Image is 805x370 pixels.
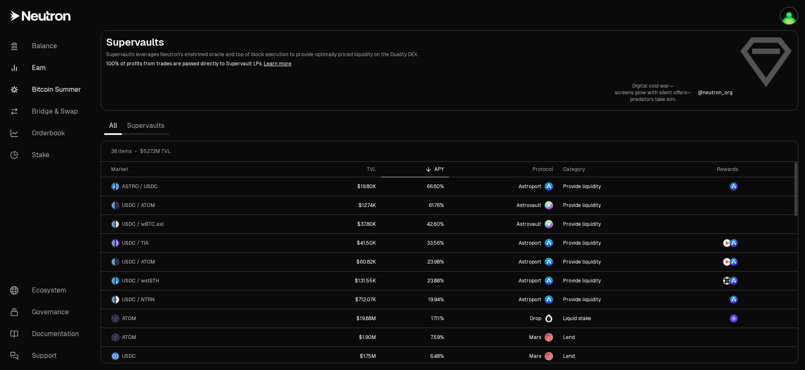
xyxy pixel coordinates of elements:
[530,315,541,322] span: Drop
[116,239,119,247] img: TIA Logo
[449,309,558,328] a: Drop
[558,272,670,290] a: Provide liquidity
[304,290,381,309] a: $712.07K
[112,315,119,322] img: ATOM Logo
[304,234,381,252] a: $41.50K
[381,347,449,365] a: 6.48%
[304,215,381,233] a: $37.80K
[381,309,449,328] a: 17.11%
[381,234,449,252] a: 33.56%
[101,177,304,196] a: ASTRO LogoUSDC LogoASTRO / USDC
[122,353,136,360] span: USDC
[112,352,119,360] img: USDC Logo
[529,334,541,341] span: Mars
[122,117,169,134] a: Supervaults
[558,196,670,215] a: Provide liquidity
[781,8,797,24] img: 1
[3,57,91,79] a: Earn
[670,234,743,252] a: NTRN LogoASTRO Logo
[112,220,115,228] img: USDC Logo
[615,96,691,103] p: predators take aim.
[116,202,119,209] img: ATOM Logo
[122,202,155,209] span: USDC / ATOM
[698,89,732,96] a: @neutron_org
[517,221,541,228] span: Astrovault
[122,315,136,322] span: ATOM
[381,328,449,347] a: 7.59%
[615,83,691,89] p: Digital cold war—
[3,301,91,323] a: Governance
[529,353,541,360] span: Mars
[116,296,119,303] img: NTRN Logo
[454,166,553,173] div: Protocol
[381,177,449,196] a: 66.60%
[106,60,732,67] p: 100% of profits from trades are passed directly to Supervault LPs.
[558,253,670,271] a: Provide liquidity
[519,296,541,303] span: Astroport
[106,36,732,49] h2: Supervaults
[449,234,558,252] a: Astroport
[449,253,558,271] a: Astroport
[698,89,732,96] p: @ neutron_org
[723,258,731,266] img: NTRN Logo
[122,183,158,190] span: ASTRO / USDC
[116,258,119,266] img: ATOM Logo
[122,277,159,284] span: USDC / wstETH
[449,290,558,309] a: Astroport
[381,290,449,309] a: 19.94%
[106,51,732,58] p: Supervaults leverages Neutron's enshrined oracle and top of block execution to provide optimally ...
[116,277,119,285] img: wstETH Logo
[112,183,115,190] img: ASTRO Logo
[615,83,691,103] a: Digital cold war—screens glow with silent offers—predators take aim.
[3,279,91,301] a: Ecosystem
[304,328,381,347] a: $1.90M
[122,240,148,246] span: USDC / TIA
[730,277,737,285] img: ASTRO Logo
[386,166,444,173] div: APY
[3,323,91,345] a: Documentation
[101,253,304,271] a: USDC LogoATOM LogoUSDC / ATOM
[381,215,449,233] a: 42.60%
[116,183,119,190] img: USDC Logo
[309,166,376,173] div: TVL
[558,347,670,365] a: Lend
[140,148,171,155] span: $52.72M TVL
[3,35,91,57] a: Balance
[449,347,558,365] a: Mars
[519,277,541,284] span: Astroport
[730,258,737,266] img: ASTRO Logo
[670,177,743,196] a: ASTRO Logo
[304,196,381,215] a: $12.74K
[519,259,541,265] span: Astroport
[3,345,91,367] a: Support
[122,221,164,228] span: USDC / wBTC.axl
[122,296,155,303] span: USDC / NTRN
[670,309,743,328] a: dATOM Logo
[112,277,115,285] img: USDC Logo
[519,183,541,190] span: Astroport
[558,234,670,252] a: Provide liquidity
[449,272,558,290] a: Astroport
[104,117,122,134] a: All
[730,315,737,322] img: dATOM Logo
[101,272,304,290] a: USDC LogowstETH LogoUSDC / wstETH
[101,215,304,233] a: USDC LogowBTC.axl LogoUSDC / wBTC.axl
[304,272,381,290] a: $131.55K
[449,328,558,347] a: Mars
[558,215,670,233] a: Provide liquidity
[449,177,558,196] a: Astroport
[558,177,670,196] a: Provide liquidity
[111,148,132,155] span: 38 items
[3,79,91,101] a: Bitcoin Summer
[304,309,381,328] a: $19.88M
[101,347,304,365] a: USDC LogoUSDC
[449,215,558,233] a: Astrovault
[122,334,136,341] span: ATOM
[264,60,291,67] a: Learn more
[670,272,743,290] a: AXL LogoASTRO Logo
[381,272,449,290] a: 23.88%
[101,328,304,347] a: ATOM LogoATOM
[615,89,691,96] p: screens glow with silent offers—
[116,220,119,228] img: wBTC.axl Logo
[517,202,541,209] span: Astrovault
